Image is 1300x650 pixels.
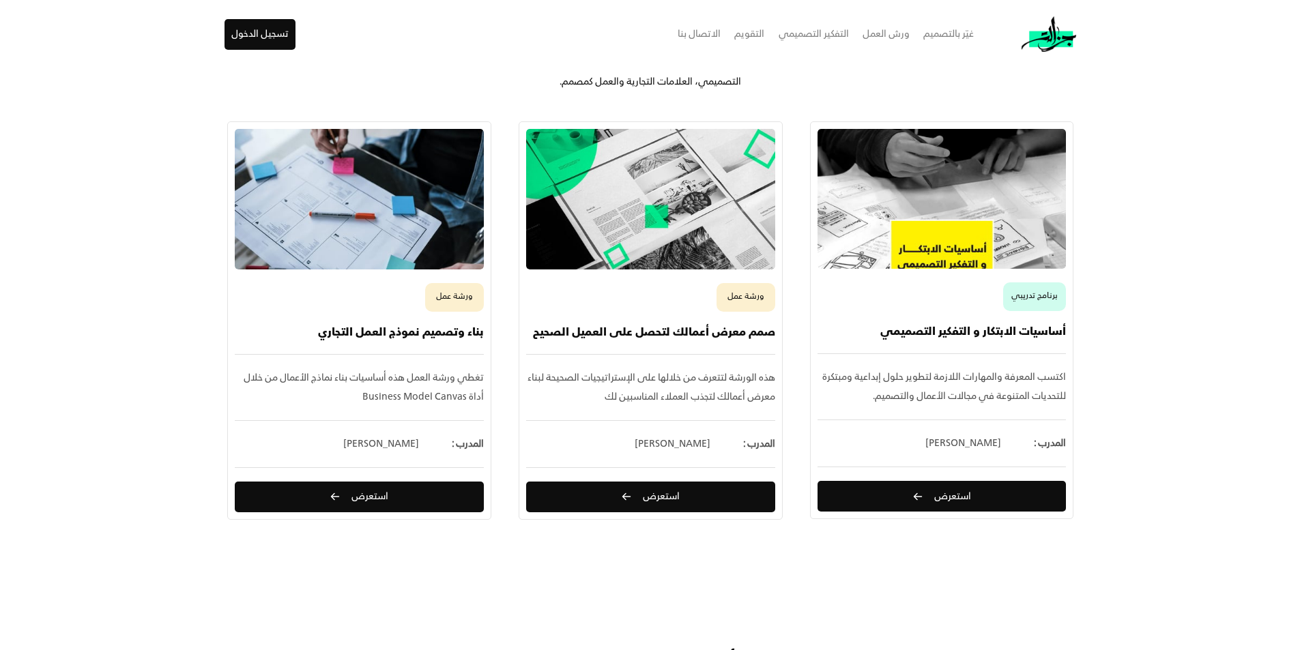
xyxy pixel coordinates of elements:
[1034,434,1066,453] div: المدرب :
[235,325,484,340] div: بناء وتصميم نموذج العمل التجاري
[678,25,721,44] div: الاتصال بنا
[818,129,1066,269] img: Screenshot%202023-12-10%20at%2012.53.54%20AM.png
[235,482,484,512] button: استعرض
[734,25,764,44] div: التقويم
[863,25,910,44] div: ورش العمل
[635,434,710,454] div: [PERSON_NAME]
[235,368,484,407] div: تغطي ورشة العمل هذه أساسيات بناء نماذج الأعمال من خلال أداة Business Model Canvas
[818,325,1066,340] div: أساسيات الابتكار و التفكير التصميمي
[743,434,775,454] div: المدرب :
[351,492,388,501] span: استعرض
[452,434,484,454] div: المدرب :
[436,289,473,305] div: ورشة عمل
[343,434,419,454] div: [PERSON_NAME]
[643,492,680,501] span: استعرض
[818,368,1066,406] div: اكتسب المعرفة والمهارات اللازمة لتطوير حلول إبداعية ومبتكرة للتحديات المتنوعة في مجالات الأعمال و...
[818,481,1066,512] button: استعرض
[526,129,775,269] img: portofolio-design.jpg
[1011,288,1058,304] div: برنامج تدريبي
[235,129,484,269] img: https___6ed09f8ae07f8bba7fb44822752d0495.cdn.bubble.io_f1706564133597x870705612009995000_Linking%...
[779,25,849,44] div: التفكير التصميمي
[526,325,775,340] div: صمم معرض أعمالك لتحصل على العميل الصحيح
[727,289,764,305] div: ورشة عمل
[526,368,775,407] div: هذه الورشة لتتعرف من خلالها على الإستراتيجيات الصحيحة لبناء معرض أعمالك لتجذب العملاء المناسبين لك
[925,434,1001,453] div: [PERSON_NAME]
[225,19,295,50] button: تسجيل الدخول
[1022,16,1076,51] img: logo.png
[526,482,775,512] button: استعرض
[923,25,974,44] div: غيّر بالتصميم
[934,492,971,501] span: استعرض
[541,62,760,89] div: برامج تدريبية و ورش عمل نوعية حول التصميم، التفكير التصميمي، العلامات التجارية والعمل كمصمم.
